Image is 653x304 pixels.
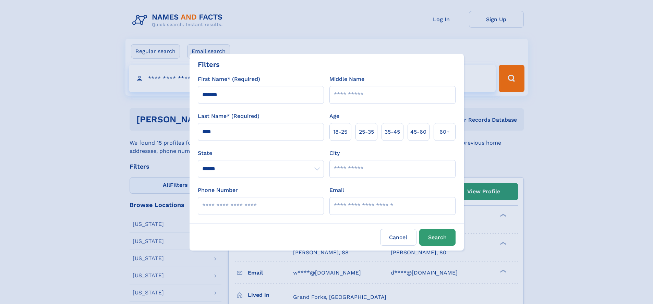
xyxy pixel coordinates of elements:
[410,128,426,136] span: 45‑60
[329,149,340,157] label: City
[439,128,450,136] span: 60+
[419,229,456,246] button: Search
[198,75,260,83] label: First Name* (Required)
[198,112,259,120] label: Last Name* (Required)
[359,128,374,136] span: 25‑35
[329,186,344,194] label: Email
[385,128,400,136] span: 35‑45
[333,128,347,136] span: 18‑25
[198,186,238,194] label: Phone Number
[380,229,416,246] label: Cancel
[329,112,339,120] label: Age
[198,149,324,157] label: State
[198,59,220,70] div: Filters
[329,75,364,83] label: Middle Name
